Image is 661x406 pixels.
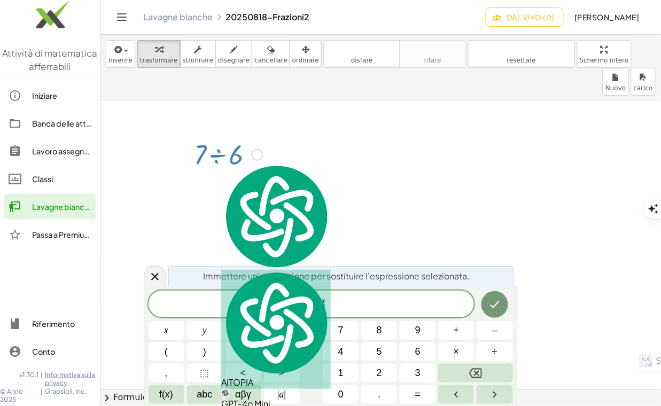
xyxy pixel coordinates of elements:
a: Lavagne bianche [4,194,96,220]
div: AITOPIA [221,270,331,389]
button: Nuovo [603,68,628,96]
i: rifare [402,43,463,56]
span: abc [197,387,213,402]
span: 0 [338,387,344,402]
span: 2 [377,366,382,380]
button: 7 [323,321,359,340]
button: 3 [400,364,436,382]
a: Informativa sulla privacy [45,371,100,387]
a: Iniziare [4,83,96,108]
span: Schermo intero [580,57,629,64]
button: 4 [323,342,359,361]
span: = [415,387,421,402]
a: Banca delle attività [4,111,96,136]
a: Classi [4,166,96,192]
span: resettare [507,57,536,64]
span: × [454,345,460,359]
button: Freccia sinistra [438,385,474,404]
img: gpt-black.svg [221,389,230,397]
div: Lavagne bianche [32,200,91,213]
span: . [378,387,380,402]
i: aggiornare [471,43,572,56]
div: Classi [32,173,91,185]
span: | [41,387,43,404]
button: Tempi [438,342,474,361]
button: , [149,364,184,382]
font: Dal vivo (0) [507,12,555,22]
button: strofinare [180,40,216,68]
button: Freccia destra [477,385,512,404]
span: 6 [415,345,421,359]
div: Conto [32,345,91,358]
span: Grapsibil, Inc. [45,387,100,404]
div: Iniziare [32,89,91,102]
button: ) [187,342,223,361]
img: logo.svg [221,270,331,377]
span: ordinare [292,57,319,64]
span: 5 [377,345,382,359]
button: 2 [361,364,397,382]
span: 4 [338,345,344,359]
button: Alfabeto [187,385,223,404]
span: ) [203,345,206,359]
button: Più [438,321,474,340]
div: Passa a Premium! [32,228,91,241]
span: ( [165,345,168,359]
button: 1 [323,364,359,382]
span: ⬚ [200,366,209,380]
span: , [165,366,168,380]
button: x [149,321,184,340]
span: – [492,323,497,338]
span: 1 [338,366,344,380]
span: rifare [424,57,441,64]
button: Attiva/disattiva navigazione [113,9,130,26]
span: disegnare [218,57,250,64]
button: 0 [323,385,359,404]
button: inserire [106,40,135,68]
span: x [164,323,168,338]
button: y [187,321,223,340]
span: ÷ [492,345,497,359]
button: 9 [400,321,436,340]
span: y [203,323,207,338]
button: . [361,385,397,404]
img: logo.svg [221,163,331,270]
i: disfare [326,43,398,56]
button: rifarerifare [400,40,466,68]
button: ( [149,342,184,361]
div: Riferimento [32,317,91,330]
span: trasformare [140,57,178,64]
button: disegnare [215,40,252,68]
button: Uguale [400,385,436,404]
button: Schermo intero [577,40,632,68]
button: [PERSON_NAME] [566,7,648,27]
button: trasformare [137,40,181,68]
span: inserire [108,57,133,64]
span: carico [634,84,653,92]
a: Lavoro assegnato [4,138,96,164]
button: Funzioni [149,385,184,404]
button: Dividere [477,342,512,361]
span: 8 [377,323,382,338]
button: disfaredisfare [324,40,400,68]
a: Riferimento [4,311,96,337]
button: carico [631,68,656,96]
button: 8 [361,321,397,340]
span: disfare [351,57,373,64]
button: 6 [400,342,436,361]
a: Conto [4,339,96,364]
span: cancellare [254,57,287,64]
button: aggiornareresettare [468,40,575,68]
button: ordinare [290,40,322,68]
span: f(x) [159,387,173,402]
button: Fatto [481,291,508,318]
span: | [41,371,43,387]
button: chevron_rightFormule [100,389,661,406]
span: 3 [415,366,421,380]
span: 9 [415,323,421,338]
span: chevron_right [100,392,113,404]
span: Attività di matematica afferrabili [3,47,98,73]
button: cancellare [252,40,290,68]
span: Nuovo [605,84,626,92]
span: v1.30.1 [20,371,39,387]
